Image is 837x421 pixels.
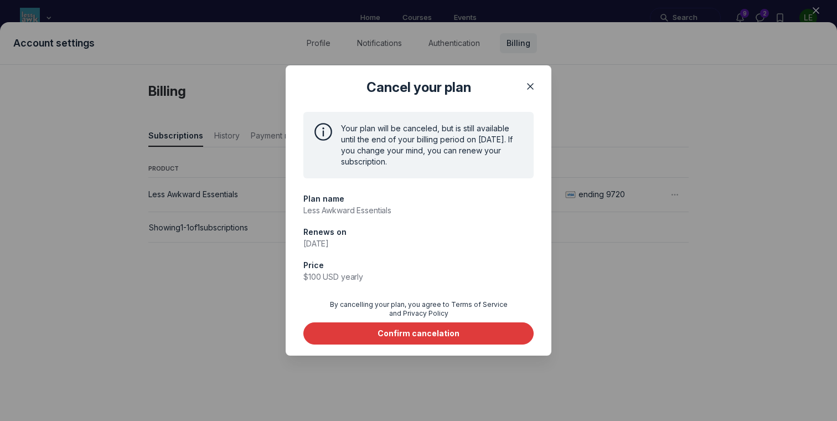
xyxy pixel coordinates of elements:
[303,260,324,270] span: Price
[303,194,344,203] span: Plan name
[341,123,523,167] span: Your plan will be canceled, but is still available until the end of your billing period on [DATE]...
[378,328,459,339] div: Confirm cancelation
[303,322,534,345] button: Confirm cancelation
[303,227,347,237] span: Renews on
[303,271,534,283] p: $100 USD yearly
[330,300,508,317] span: By cancelling your plan, you agree to Terms of Service and Privacy Policy
[321,79,516,96] h4: Cancel your plan
[523,79,538,94] button: Close
[303,205,534,216] p: Less Awkward Essentials
[303,238,534,249] p: [DATE]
